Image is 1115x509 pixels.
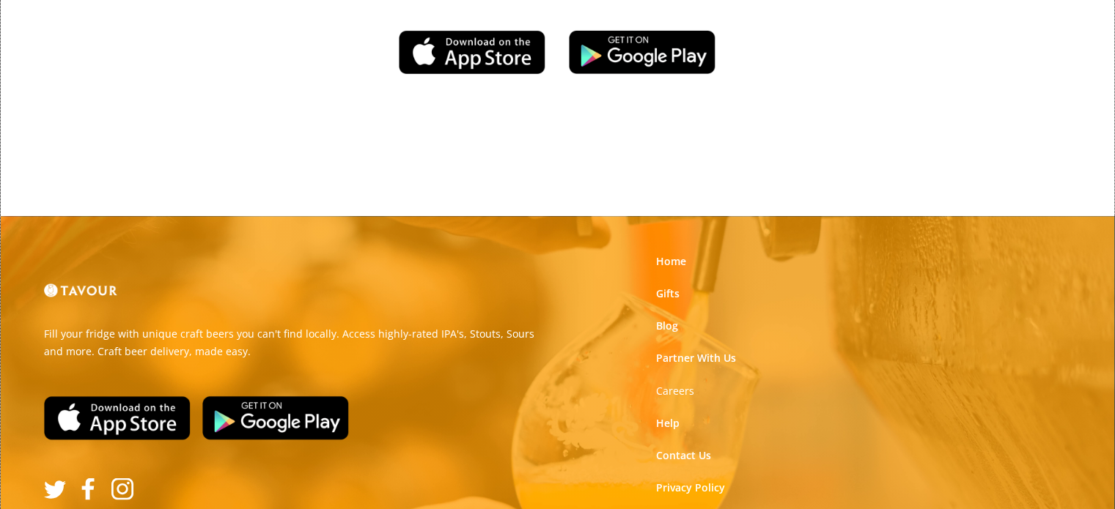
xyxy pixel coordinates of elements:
a: Gifts [656,286,680,301]
p: Fill your fridge with unique craft beers you can't find locally. Access highly-rated IPA's, Stout... [44,325,547,360]
strong: Careers [656,383,694,397]
a: Privacy Policy [656,480,725,494]
a: Contact Us [656,447,711,462]
a: Blog [656,319,678,333]
a: Careers [656,383,694,398]
a: Help [656,415,680,430]
a: Partner With Us [656,351,736,365]
a: Home [656,254,686,269]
